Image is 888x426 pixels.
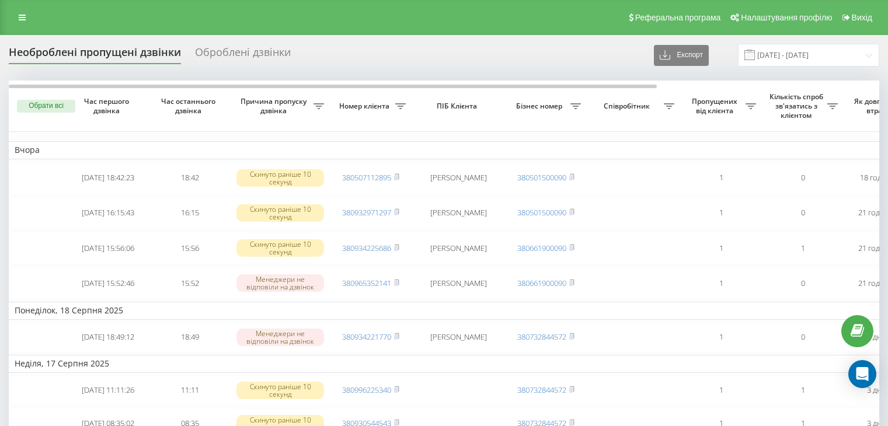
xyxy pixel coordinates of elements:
a: 380501500090 [517,207,566,218]
button: Експорт [654,45,709,66]
span: Бізнес номер [511,102,570,111]
td: [PERSON_NAME] [412,197,505,229]
a: 380934221770 [342,331,391,342]
td: 1 [680,197,762,229]
td: [PERSON_NAME] [412,322,505,353]
td: [PERSON_NAME] [412,232,505,264]
td: [DATE] 18:49:12 [67,322,149,353]
div: Скинуто раніше 10 секунд [236,239,324,257]
a: 380501500090 [517,172,566,183]
a: 380932971297 [342,207,391,218]
td: 1 [680,267,762,299]
div: Менеджери не відповіли на дзвінок [236,329,324,346]
td: 11:11 [149,375,231,406]
td: 1 [680,232,762,264]
td: [DATE] 16:15:43 [67,197,149,229]
div: Скинуто раніше 10 секунд [236,382,324,399]
a: 380661900090 [517,243,566,253]
div: Менеджери не відповіли на дзвінок [236,274,324,292]
span: Номер клієнта [336,102,395,111]
td: 1 [680,322,762,353]
div: Open Intercom Messenger [848,360,876,388]
div: Необроблені пропущені дзвінки [9,46,181,64]
td: 1 [762,232,844,264]
div: Скинуто раніше 10 секунд [236,204,324,222]
td: [PERSON_NAME] [412,267,505,299]
span: Пропущених від клієнта [686,97,746,115]
td: 15:56 [149,232,231,264]
a: 380965352141 [342,278,391,288]
td: 0 [762,322,844,353]
a: 380934225686 [342,243,391,253]
a: 380507112895 [342,172,391,183]
span: Співробітник [593,102,664,111]
td: 0 [762,267,844,299]
a: 380732844572 [517,331,566,342]
span: Час останнього дзвінка [158,97,221,115]
a: 380996225340 [342,385,391,395]
td: [PERSON_NAME] [412,162,505,194]
td: 1 [680,375,762,406]
td: 0 [762,162,844,194]
td: 18:49 [149,322,231,353]
span: Налаштування профілю [741,13,832,22]
td: 18:42 [149,162,231,194]
span: Кількість спроб зв'язатись з клієнтом [768,92,827,120]
td: 0 [762,197,844,229]
div: Скинуто раніше 10 секунд [236,169,324,187]
td: 1 [680,162,762,194]
td: [DATE] 15:56:06 [67,232,149,264]
button: Обрати всі [17,100,75,113]
td: [DATE] 15:52:46 [67,267,149,299]
span: ПІБ Клієнта [422,102,495,111]
span: Причина пропуску дзвінка [236,97,314,115]
td: 15:52 [149,267,231,299]
td: 16:15 [149,197,231,229]
span: Реферальна програма [635,13,721,22]
div: Оброблені дзвінки [195,46,291,64]
td: [DATE] 18:42:23 [67,162,149,194]
span: Вихід [852,13,872,22]
span: Час першого дзвінка [76,97,140,115]
td: [DATE] 11:11:26 [67,375,149,406]
td: 1 [762,375,844,406]
a: 380732844572 [517,385,566,395]
a: 380661900090 [517,278,566,288]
